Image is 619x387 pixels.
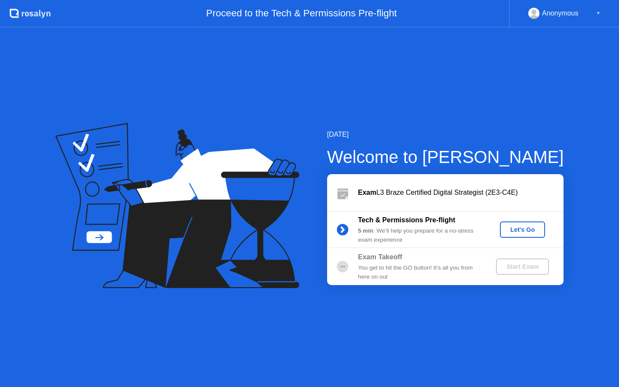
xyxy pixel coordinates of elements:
button: Let's Go [500,221,545,238]
div: [DATE] [327,129,564,140]
b: Tech & Permissions Pre-flight [358,216,455,224]
div: ▼ [596,8,601,19]
div: L3 Braze Certified Digital Strategist (2E3-C4E) [358,187,564,198]
b: 5 min [358,227,374,234]
div: Let's Go [503,226,542,233]
div: : We’ll help you prepare for a no-stress exam experience [358,227,482,244]
b: Exam Takeoff [358,253,402,261]
button: Start Exam [496,258,549,275]
div: Start Exam [499,263,545,270]
b: Exam [358,189,377,196]
div: Welcome to [PERSON_NAME] [327,144,564,170]
div: You get to hit the GO button! It’s all you from here on out [358,264,482,281]
div: Anonymous [542,8,579,19]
